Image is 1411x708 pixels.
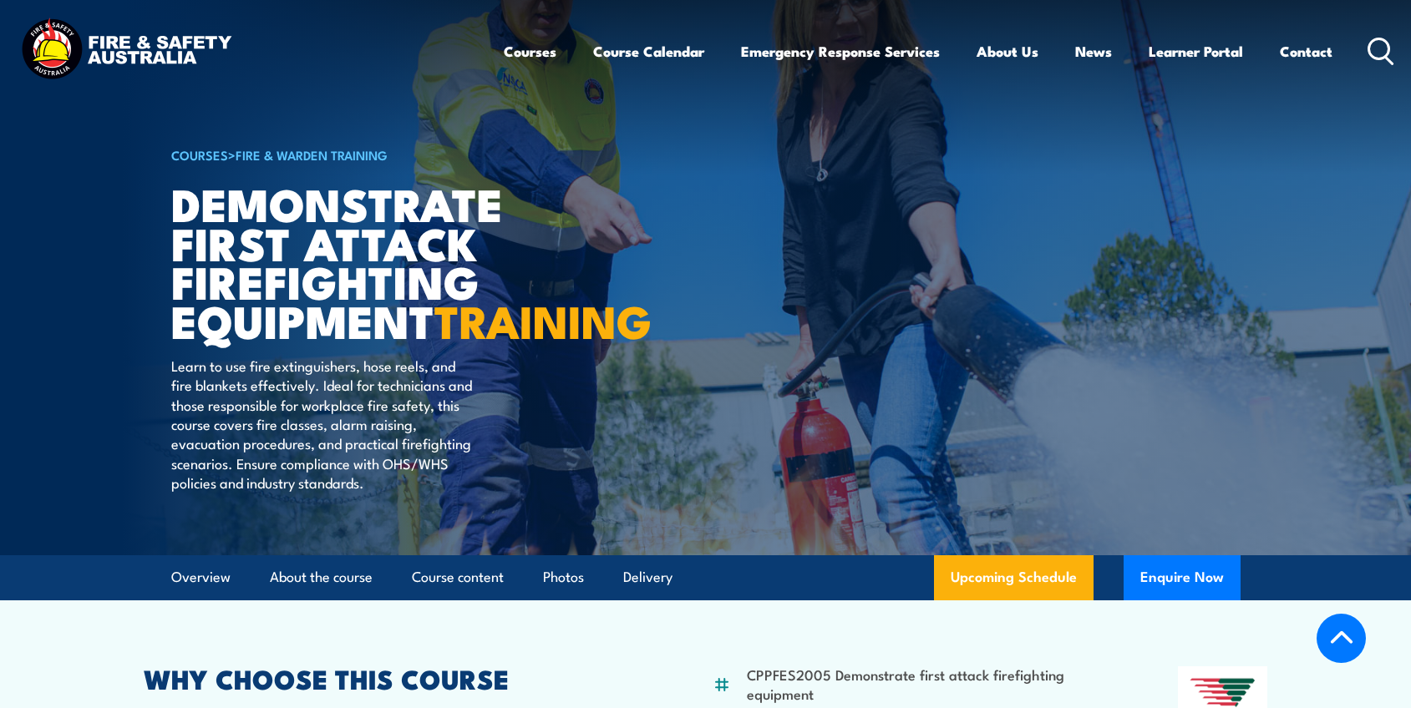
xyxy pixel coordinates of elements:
button: Enquire Now [1124,555,1241,600]
a: Emergency Response Services [741,29,940,73]
a: Delivery [623,555,673,599]
a: Overview [171,555,231,599]
h6: > [171,144,584,164]
h2: WHY CHOOSE THIS COURSE [144,666,632,690]
a: Contact [1280,29,1332,73]
a: News [1075,29,1112,73]
a: Fire & Warden Training [236,145,388,164]
a: Learner Portal [1149,29,1243,73]
a: Course Calendar [593,29,704,73]
a: About the course [270,555,373,599]
a: Upcoming Schedule [934,555,1094,600]
a: Photos [543,555,584,599]
a: About Us [977,29,1038,73]
a: Courses [504,29,556,73]
li: CPPFES2005 Demonstrate first attack firefighting equipment [747,665,1097,704]
strong: TRAINING [434,285,652,354]
p: Learn to use fire extinguishers, hose reels, and fire blankets effectively. Ideal for technicians... [171,356,476,493]
a: COURSES [171,145,228,164]
h1: Demonstrate First Attack Firefighting Equipment [171,184,584,340]
a: Course content [412,555,504,599]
